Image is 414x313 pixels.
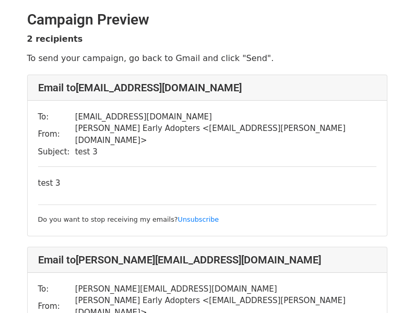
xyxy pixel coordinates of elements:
[38,146,75,158] td: Subject:
[75,283,376,295] td: [PERSON_NAME][EMAIL_ADDRESS][DOMAIN_NAME]
[38,81,376,94] h4: Email to [EMAIL_ADDRESS][DOMAIN_NAME]
[38,123,75,146] td: From:
[38,283,75,295] td: To:
[27,53,387,64] p: To send your campaign, go back to Gmail and click "Send".
[75,123,376,146] td: [PERSON_NAME] Early Adopters < [EMAIL_ADDRESS][PERSON_NAME][DOMAIN_NAME] >
[38,254,376,266] h4: Email to [PERSON_NAME][EMAIL_ADDRESS][DOMAIN_NAME]
[38,215,219,223] small: Do you want to stop receiving my emails?
[38,111,75,123] td: To:
[75,146,376,158] td: test 3
[178,215,219,223] a: Unsubscribe
[27,11,387,29] h2: Campaign Preview
[38,177,376,225] div: test 3
[27,34,83,44] strong: 2 recipients
[75,111,376,123] td: [EMAIL_ADDRESS][DOMAIN_NAME]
